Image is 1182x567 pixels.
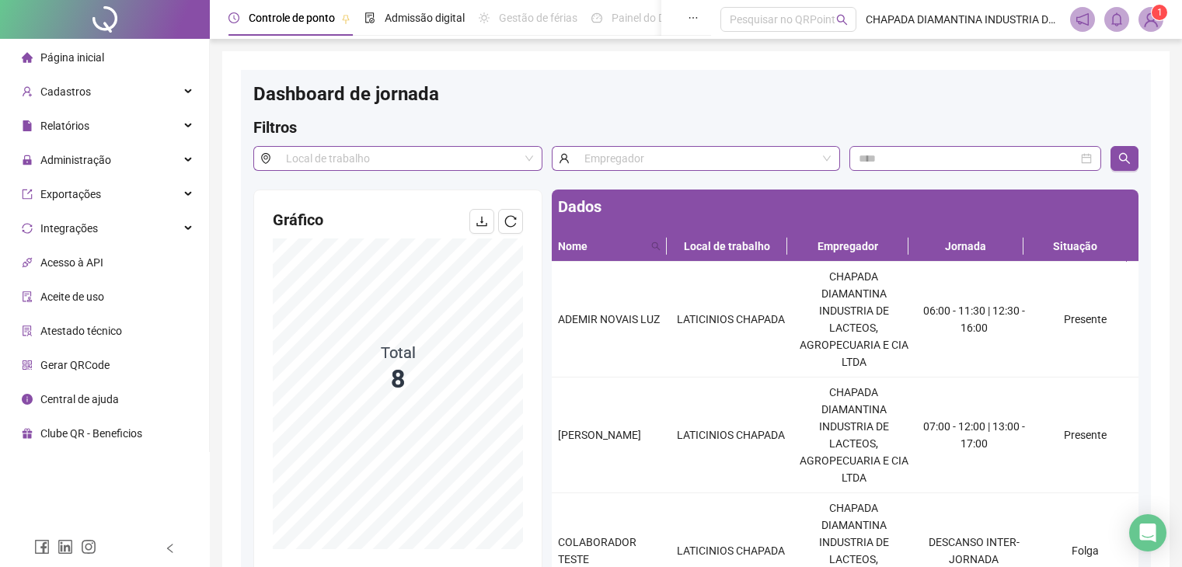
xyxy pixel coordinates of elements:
span: api [22,257,33,268]
img: 93077 [1139,8,1163,31]
span: user-add [22,86,33,97]
span: Gerar QRCode [40,359,110,371]
span: dashboard [591,12,602,23]
span: clock-circle [228,12,239,23]
td: LATICINIOS CHAPADA [669,377,793,493]
span: notification [1076,12,1090,26]
span: Dashboard de jornada [253,83,439,105]
span: Painel do DP [612,12,672,24]
span: linkedin [58,539,73,555]
span: sync [22,223,33,234]
span: facebook [34,539,50,555]
span: Aceite de uso [40,290,104,303]
span: file-done [364,12,375,23]
span: Página inicial [40,51,104,64]
span: pushpin [341,14,350,23]
th: Local de trabalho [667,231,787,262]
span: Relatórios [40,120,89,132]
th: Jornada [908,231,1023,262]
span: Gestão de férias [499,12,577,24]
span: Acesso à API [40,256,103,269]
th: Situação [1023,231,1127,262]
span: COLABORADOR TESTE [558,536,636,565]
span: Gráfico [273,210,323,229]
span: ellipsis [688,12,699,23]
td: LATICINIOS CHAPADA [669,262,793,377]
span: user [552,146,576,171]
span: download [476,215,488,228]
div: Open Intercom Messenger [1129,514,1166,551]
td: 07:00 - 12:00 | 13:00 - 17:00 [915,377,1033,493]
span: Admissão digital [385,12,465,24]
span: sun [479,12,490,23]
span: environment [253,146,277,171]
span: gift [22,428,33,439]
span: lock [22,155,33,165]
span: info-circle [22,394,33,405]
span: Central de ajuda [40,393,119,405]
span: solution [22,325,33,336]
span: left [165,543,176,554]
span: Filtros [253,118,297,137]
span: Administração [40,154,111,166]
th: Empregador [787,231,908,262]
span: search [1118,152,1131,165]
span: ADEMIR NOVAIS LUZ [558,313,660,325]
span: Cadastros [40,85,91,98]
span: instagram [81,539,96,555]
span: [PERSON_NAME] [558,429,641,441]
span: bell [1110,12,1124,26]
span: search [648,235,664,258]
td: CHAPADA DIAMANTINA INDUSTRIA DE LACTEOS, AGROPECUARIA E CIA LTDA [792,377,915,493]
span: export [22,189,33,200]
span: Atestado técnico [40,325,122,337]
span: file [22,120,33,131]
span: audit [22,291,33,302]
td: CHAPADA DIAMANTINA INDUSTRIA DE LACTEOS, AGROPECUARIA E CIA LTDA [792,262,915,377]
span: Dados [558,197,601,216]
span: qrcode [22,360,33,370]
span: Exportações [40,188,101,200]
td: 06:00 - 11:30 | 12:30 - 16:00 [915,262,1033,377]
span: search [651,242,661,251]
span: Nome [558,238,645,255]
span: search [836,14,848,26]
td: Presente [1033,377,1138,493]
span: Clube QR - Beneficios [40,427,142,440]
span: CHAPADA DIAMANTINA INDUSTRIA DE LACTEOS, AGROPECUARIA E CIA LTDA [866,11,1061,28]
span: 1 [1157,7,1163,18]
sup: Atualize o seu contato no menu Meus Dados [1152,5,1167,20]
span: reload [504,215,517,228]
span: Integrações [40,222,98,235]
td: Presente [1033,262,1138,377]
span: Controle de ponto [249,12,335,24]
span: home [22,52,33,63]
